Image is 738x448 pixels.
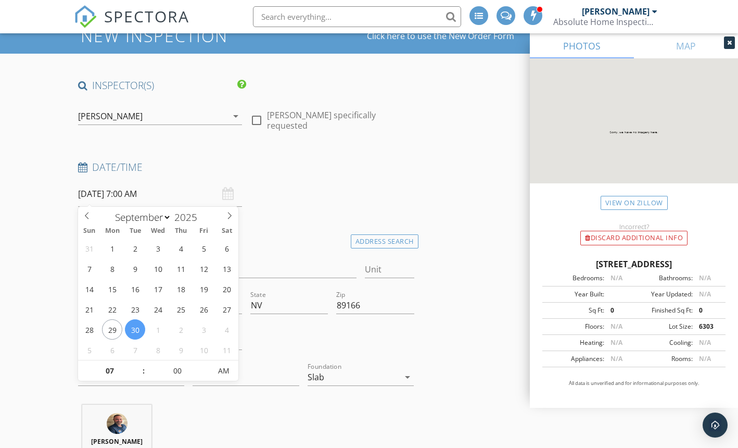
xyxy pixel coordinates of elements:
span: Click to toggle [209,360,238,381]
h4: Date/Time [78,160,414,174]
span: September 21, 2025 [79,299,99,319]
span: September 25, 2025 [171,299,191,319]
span: September 6, 2025 [217,238,237,258]
span: September 1, 2025 [102,238,122,258]
img: img_8383_copy.jpg [107,413,128,434]
div: [PERSON_NAME] [78,111,143,121]
span: October 11, 2025 [217,340,237,360]
div: Lot Size: [634,322,693,331]
span: September 14, 2025 [79,279,99,299]
span: September 12, 2025 [194,258,214,279]
div: Year Built: [545,290,604,299]
span: October 3, 2025 [194,319,214,340]
div: Bathrooms: [634,273,693,283]
span: October 2, 2025 [171,319,191,340]
span: Thu [170,228,193,234]
span: N/A [610,322,622,331]
span: September 18, 2025 [171,279,191,299]
div: Sq Ft: [545,306,604,315]
span: September 28, 2025 [79,319,99,340]
span: N/A [610,273,622,282]
div: [STREET_ADDRESS] [542,258,726,270]
span: September 24, 2025 [148,299,168,319]
div: Heating: [545,338,604,347]
span: October 8, 2025 [148,340,168,360]
i: arrow_drop_down [401,371,414,383]
div: Address Search [351,234,418,248]
a: PHOTOS [530,33,634,58]
span: September 16, 2025 [125,279,145,299]
img: streetview [530,58,738,208]
span: August 31, 2025 [79,238,99,258]
span: October 6, 2025 [102,340,122,360]
div: Rooms: [634,354,693,364]
span: September 10, 2025 [148,258,168,279]
span: N/A [699,338,711,347]
span: September 17, 2025 [148,279,168,299]
input: Year [171,210,206,224]
i: arrow_drop_down [230,110,242,122]
span: September 7, 2025 [79,258,99,279]
div: Incorrect? [530,222,738,231]
span: September 22, 2025 [102,299,122,319]
div: Discard Additional info [580,231,688,245]
h1: New Inspection [81,27,311,45]
div: Year Updated: [634,290,693,299]
div: Floors: [545,322,604,331]
span: September 29, 2025 [102,319,122,340]
a: View on Zillow [601,196,668,210]
div: Appliances: [545,354,604,364]
span: Sun [78,228,101,234]
img: The Best Home Inspection Software - Spectora [74,5,97,28]
input: Select date [78,181,242,207]
span: September 20, 2025 [217,279,237,299]
span: September 4, 2025 [171,238,191,258]
span: September 9, 2025 [125,258,145,279]
span: September 15, 2025 [102,279,122,299]
span: September 30, 2025 [125,319,145,340]
span: Sat [215,228,238,234]
a: Click here to use the New Order Form [367,32,514,40]
span: September 13, 2025 [217,258,237,279]
span: : [142,360,145,381]
span: October 4, 2025 [217,319,237,340]
span: October 9, 2025 [171,340,191,360]
span: September 8, 2025 [102,258,122,279]
span: October 5, 2025 [79,340,99,360]
span: Tue [124,228,147,234]
span: N/A [699,273,711,282]
span: September 19, 2025 [194,279,214,299]
div: Open Intercom Messenger [703,413,728,438]
span: October 7, 2025 [125,340,145,360]
div: 0 [693,306,722,315]
span: N/A [610,354,622,363]
span: September 27, 2025 [217,299,237,319]
a: SPECTORA [74,14,189,36]
span: N/A [699,290,711,298]
h4: Location [78,232,414,245]
span: September 2, 2025 [125,238,145,258]
span: September 5, 2025 [194,238,214,258]
span: September 3, 2025 [148,238,168,258]
div: [PERSON_NAME] [582,6,650,17]
div: 6303 [693,322,722,331]
span: Wed [147,228,170,234]
a: MAP [634,33,738,58]
span: Fri [193,228,215,234]
span: September 11, 2025 [171,258,191,279]
span: September 23, 2025 [125,299,145,319]
div: Bedrooms: [545,273,604,283]
span: October 1, 2025 [148,319,168,340]
span: October 10, 2025 [194,340,214,360]
span: SPECTORA [104,5,189,27]
div: Finished Sq Ft: [634,306,693,315]
div: Absolute Home Inspections [553,17,657,27]
input: Search everything... [253,6,461,27]
span: September 26, 2025 [194,299,214,319]
div: 0 [604,306,634,315]
span: N/A [610,338,622,347]
div: Cooling: [634,338,693,347]
strong: [PERSON_NAME] [91,437,143,446]
h4: INSPECTOR(S) [78,79,246,92]
span: Mon [101,228,124,234]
